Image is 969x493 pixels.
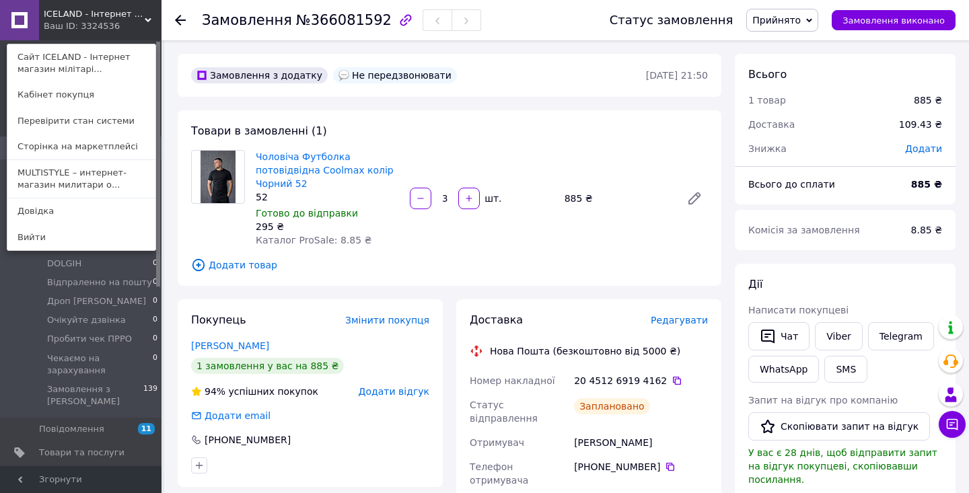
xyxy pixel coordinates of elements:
span: Редагувати [651,315,708,326]
a: Сторінка на маркетплейсі [7,134,155,159]
div: [PHONE_NUMBER] [203,433,292,447]
button: Чат з покупцем [939,411,966,438]
span: Додати відгук [359,386,429,397]
span: Чекаємо на зарахування [47,352,153,377]
div: Нова Пошта (безкоштовно від 5000 ₴) [487,344,684,358]
span: Телефон отримувача [470,461,528,486]
div: [PERSON_NAME] [571,430,711,455]
button: Скопіювати запит на відгук [748,412,930,441]
a: Кабінет покупця [7,82,155,108]
button: Чат [748,322,810,350]
span: Замовлення виконано [842,15,945,26]
a: MULTISTYLE – интернет-магазин милитари о... [7,160,155,198]
div: Ваш ID: 3324536 [44,20,100,32]
span: ICELAND - Інтернет магазин мілітарі одягу [44,8,145,20]
div: Статус замовлення [610,13,733,27]
time: [DATE] 21:50 [646,70,708,81]
span: №366081592 [296,12,392,28]
span: Замовлення з [PERSON_NAME] [47,383,143,408]
span: Товари та послуги [39,447,124,459]
div: 20 4512 6919 4162 [574,374,708,387]
span: 11 [138,423,155,434]
span: Запит на відгук про компанію [748,395,898,406]
div: 109.43 ₴ [891,110,950,139]
div: [PHONE_NUMBER] [574,460,708,473]
div: шт. [481,192,503,205]
span: Комісія за замовлення [748,225,860,235]
div: Не передзвонювати [333,67,457,83]
span: Покупець [191,313,246,326]
span: Відпраленно на пошту [47,276,152,289]
span: Замовлення [202,12,292,28]
a: Редагувати [681,185,708,212]
span: 0 [153,258,157,270]
div: Додати email [203,409,272,422]
span: Доставка [470,313,523,326]
span: Каталог ProSale: 8.85 ₴ [256,235,371,245]
div: Додати email [190,409,272,422]
span: Написати покупцеві [748,305,849,315]
img: Чоловіча Футболка потовідвідна Coolmax колір Чорний 52 [201,151,236,203]
div: успішних покупок [191,385,318,398]
div: 1 замовлення у вас на 885 ₴ [191,358,344,374]
span: 0 [153,314,157,326]
span: Номер накладної [470,375,555,386]
span: Товари в замовленні (1) [191,124,327,137]
span: Всього [748,68,787,81]
span: Готово до відправки [256,208,358,219]
a: Telegram [868,322,934,350]
div: 52 [256,190,399,204]
a: Вийти [7,225,155,250]
span: 139 [143,383,157,408]
span: 0 [153,333,157,345]
span: Доставка [748,119,795,130]
div: Заплановано [574,398,650,414]
span: 0 [153,295,157,307]
span: 0 [153,276,157,289]
a: Чоловіча Футболка потовідвідна Coolmax колір Чорний 52 [256,151,394,189]
div: 885 ₴ [559,189,676,208]
a: Довідка [7,198,155,224]
span: Прийнято [752,15,801,26]
span: 1 товар [748,95,786,106]
span: Всього до сплати [748,179,835,190]
span: Очікуйте дзвінка [47,314,126,326]
div: 295 ₴ [256,220,399,233]
span: 8.85 ₴ [911,225,942,235]
b: 885 ₴ [911,179,942,190]
button: Замовлення виконано [832,10,956,30]
div: Замовлення з додатку [191,67,328,83]
span: Додати товар [191,258,708,272]
span: Отримувач [470,437,524,448]
span: Змінити покупця [345,315,429,326]
a: Перевірити стан системи [7,108,155,134]
a: Viber [815,322,862,350]
span: Дії [748,278,762,291]
span: 0 [153,352,157,377]
a: [PERSON_NAME] [191,340,269,351]
span: Додати [905,143,942,154]
span: 94% [205,386,225,397]
img: :speech_balloon: [338,70,349,81]
span: Дроп [PERSON_NAME] [47,295,146,307]
button: SMS [824,356,867,383]
span: Статус відправлення [470,400,538,424]
span: Повідомлення [39,423,104,435]
span: DOLGIH [47,258,81,270]
a: Сайт ICELAND - Інтернет магазин мілітарі... [7,44,155,82]
span: Знижка [748,143,787,154]
span: У вас є 28 днів, щоб відправити запит на відгук покупцеві, скопіювавши посилання. [748,447,937,485]
span: Пробити чек ПРРО [47,333,132,345]
div: Повернутися назад [175,13,186,27]
a: WhatsApp [748,356,819,383]
div: 885 ₴ [914,93,942,107]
